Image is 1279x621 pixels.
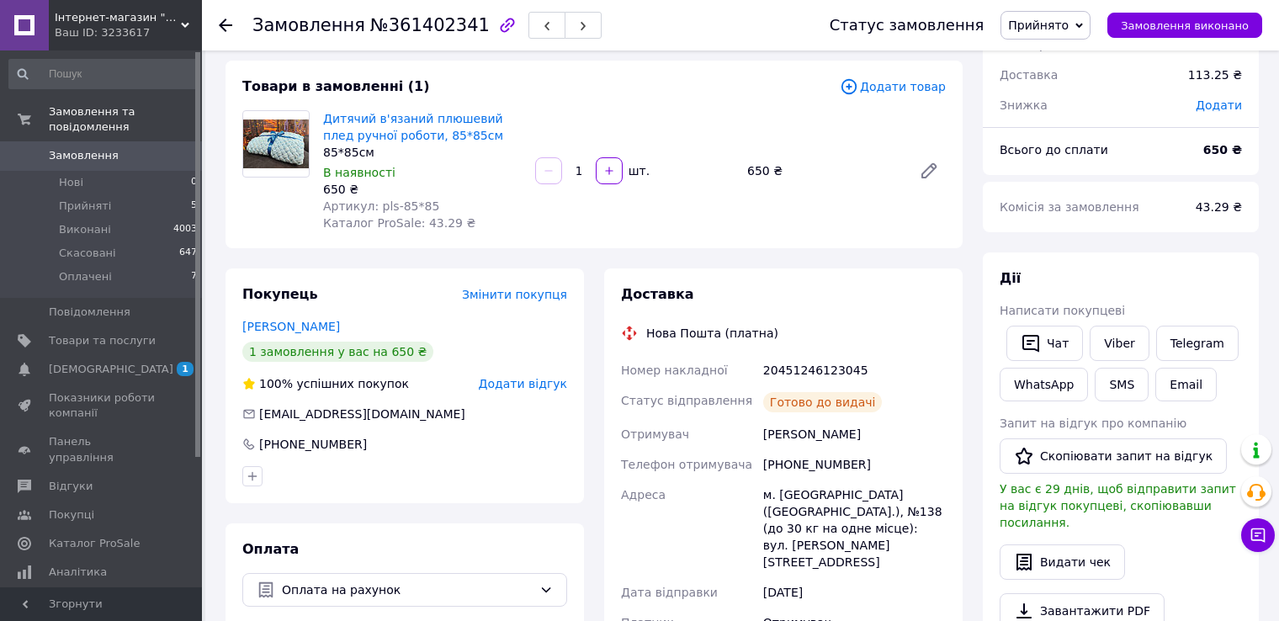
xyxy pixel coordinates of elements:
[49,507,94,523] span: Покупці
[49,479,93,494] span: Відгуки
[621,458,752,471] span: Телефон отримувача
[621,586,718,599] span: Дата відправки
[763,392,883,412] div: Готово до видачі
[1000,544,1125,580] button: Видати чек
[259,377,293,390] span: 100%
[49,362,173,377] span: [DEMOGRAPHIC_DATA]
[243,119,309,169] img: Дитячий в'язаний плюшевий плед ручної роботи, 85*85см
[177,362,194,376] span: 1
[1000,368,1088,401] a: WhatsApp
[462,288,567,301] span: Змінити покупця
[1000,438,1227,474] button: Скопіювати запит на відгук
[1000,482,1236,529] span: У вас є 29 днів, щоб відправити запит на відгук покупцеві, скопіювавши посилання.
[323,112,503,142] a: Дитячий в'язаний плюшевий плед ручної роботи, 85*85см
[1006,326,1083,361] button: Чат
[49,536,140,551] span: Каталог ProSale
[1196,200,1242,214] span: 43.29 ₴
[1000,200,1139,214] span: Комісія за замовлення
[479,377,567,390] span: Додати відгук
[242,320,340,333] a: [PERSON_NAME]
[59,269,112,284] span: Оплачені
[1000,38,1047,51] span: 1 товар
[370,15,490,35] span: №361402341
[323,144,522,161] div: 85*85см
[179,246,197,261] span: 647
[59,175,83,190] span: Нові
[49,390,156,421] span: Показники роботи компанії
[49,434,156,464] span: Панель управління
[49,305,130,320] span: Повідомлення
[621,286,694,302] span: Доставка
[1000,304,1125,317] span: Написати покупцеві
[173,222,197,237] span: 4003
[830,17,984,34] div: Статус замовлення
[242,541,299,557] span: Оплата
[191,269,197,284] span: 7
[624,162,651,179] div: шт.
[242,78,430,94] span: Товари в замовленні (1)
[55,10,181,25] span: Інтернет-магазин "Cherry-Decor"
[1203,143,1242,157] b: 650 ₴
[1107,13,1262,38] button: Замовлення виконано
[282,581,533,599] span: Оплата на рахунок
[621,394,752,407] span: Статус відправлення
[1000,98,1048,112] span: Знижка
[1178,56,1252,93] div: 113.25 ₴
[49,148,119,163] span: Замовлення
[55,25,202,40] div: Ваш ID: 3233617
[1000,417,1186,430] span: Запит на відгук про компанію
[1241,518,1275,552] button: Чат з покупцем
[1000,68,1058,82] span: Доставка
[1008,19,1069,32] span: Прийнято
[1121,19,1249,32] span: Замовлення виконано
[191,175,197,190] span: 0
[257,436,369,453] div: [PHONE_NUMBER]
[49,333,156,348] span: Товари та послуги
[621,488,666,502] span: Адреса
[242,286,318,302] span: Покупець
[912,154,946,188] a: Редагувати
[1156,326,1239,361] a: Telegram
[59,222,111,237] span: Виконані
[323,216,475,230] span: Каталог ProSale: 43.29 ₴
[242,342,433,362] div: 1 замовлення у вас на 650 ₴
[8,59,199,89] input: Пошук
[59,199,111,214] span: Прийняті
[1095,368,1149,401] button: SMS
[840,77,946,96] span: Додати товар
[760,480,949,577] div: м. [GEOGRAPHIC_DATA] ([GEOGRAPHIC_DATA].), №138 (до 30 кг на одне місце): вул. [PERSON_NAME][STRE...
[760,577,949,608] div: [DATE]
[621,364,728,377] span: Номер накладної
[642,325,783,342] div: Нова Пошта (платна)
[191,199,197,214] span: 5
[323,166,395,179] span: В наявності
[760,419,949,449] div: [PERSON_NAME]
[740,159,905,183] div: 650 ₴
[621,427,689,441] span: Отримувач
[49,565,107,580] span: Аналітика
[1196,98,1242,112] span: Додати
[259,407,465,421] span: [EMAIL_ADDRESS][DOMAIN_NAME]
[1000,143,1108,157] span: Всього до сплати
[49,104,202,135] span: Замовлення та повідомлення
[252,15,365,35] span: Замовлення
[323,181,522,198] div: 650 ₴
[760,449,949,480] div: [PHONE_NUMBER]
[59,246,116,261] span: Скасовані
[1090,326,1149,361] a: Viber
[323,199,439,213] span: Артикул: pls-85*85
[242,375,409,392] div: успішних покупок
[760,355,949,385] div: 20451246123045
[1000,270,1021,286] span: Дії
[219,17,232,34] div: Повернутися назад
[1155,368,1217,401] button: Email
